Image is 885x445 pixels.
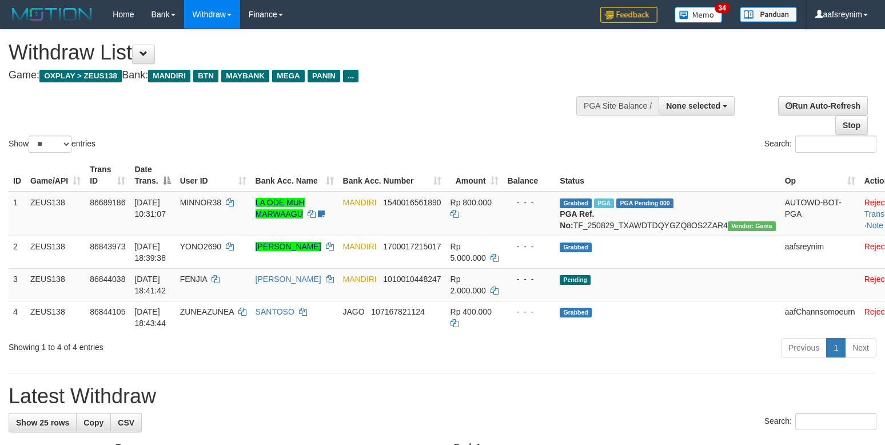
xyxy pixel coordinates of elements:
[560,198,592,208] span: Grabbed
[9,268,26,301] td: 3
[446,159,503,192] th: Amount: activate to sort column ascending
[308,70,340,82] span: PANIN
[835,116,868,135] a: Stop
[272,70,305,82] span: MEGA
[9,159,26,192] th: ID
[740,7,797,22] img: panduan.png
[39,70,122,82] span: OXPLAY > ZEUS138
[600,7,657,23] img: Feedback.jpg
[134,198,166,218] span: [DATE] 10:31:07
[343,242,377,251] span: MANDIRI
[780,236,860,268] td: aafsreynim
[26,192,85,236] td: ZEUS138
[845,338,876,357] a: Next
[221,70,269,82] span: MAYBANK
[659,96,735,116] button: None selected
[180,198,221,207] span: MINNOR38
[781,338,827,357] a: Previous
[555,192,780,236] td: TF_250829_TXAWDTDQYGZQ8OS2ZAR4
[9,301,26,333] td: 4
[795,136,876,153] input: Search:
[343,275,377,284] span: MANDIRI
[508,273,551,285] div: - - -
[26,236,85,268] td: ZEUS138
[560,243,592,252] span: Grabbed
[451,242,486,263] span: Rp 5.000.000
[29,136,71,153] select: Showentries
[256,242,321,251] a: [PERSON_NAME]
[26,301,85,333] td: ZEUS138
[778,96,868,116] a: Run Auto-Refresh
[867,221,884,230] a: Note
[83,418,103,427] span: Copy
[560,275,591,285] span: Pending
[508,241,551,252] div: - - -
[451,198,492,207] span: Rp 800.000
[508,197,551,208] div: - - -
[9,6,95,23] img: MOTION_logo.png
[780,159,860,192] th: Op: activate to sort column ascending
[666,101,720,110] span: None selected
[728,221,776,231] span: Vendor URL: https://trx31.1velocity.biz
[256,275,321,284] a: [PERSON_NAME]
[176,159,251,192] th: User ID: activate to sort column ascending
[675,7,723,23] img: Button%20Memo.svg
[76,413,111,432] a: Copy
[110,413,142,432] a: CSV
[134,307,166,328] span: [DATE] 18:43:44
[508,306,551,317] div: - - -
[9,136,95,153] label: Show entries
[576,96,659,116] div: PGA Site Balance /
[118,418,134,427] span: CSV
[780,301,860,333] td: aafChannsomoeurn
[451,275,486,295] span: Rp 2.000.000
[180,242,221,251] span: YONO2690
[180,307,234,316] span: ZUNEAZUNEA
[343,198,377,207] span: MANDIRI
[780,192,860,236] td: AUTOWD-BOT-PGA
[90,307,125,316] span: 86844105
[148,70,190,82] span: MANDIRI
[383,242,441,251] span: Copy 1700017215017 to clipboard
[130,159,175,192] th: Date Trans.: activate to sort column descending
[451,307,492,316] span: Rp 400.000
[343,70,358,82] span: ...
[26,159,85,192] th: Game/API: activate to sort column ascending
[503,159,556,192] th: Balance
[764,413,876,430] label: Search:
[764,136,876,153] label: Search:
[383,275,441,284] span: Copy 1010010448247 to clipboard
[180,275,207,284] span: FENJIA
[9,70,579,81] h4: Game: Bank:
[90,275,125,284] span: 86844038
[560,308,592,317] span: Grabbed
[9,41,579,64] h1: Withdraw List
[16,418,69,427] span: Show 25 rows
[26,268,85,301] td: ZEUS138
[193,70,218,82] span: BTN
[134,275,166,295] span: [DATE] 18:41:42
[826,338,846,357] a: 1
[555,159,780,192] th: Status
[715,3,730,13] span: 34
[251,159,338,192] th: Bank Acc. Name: activate to sort column ascending
[9,385,876,408] h1: Latest Withdraw
[616,198,673,208] span: PGA Pending
[795,413,876,430] input: Search:
[383,198,441,207] span: Copy 1540016561890 to clipboard
[338,159,446,192] th: Bank Acc. Number: activate to sort column ascending
[9,192,26,236] td: 1
[256,198,305,218] a: LA ODE MUH MARWAAGU
[85,159,130,192] th: Trans ID: activate to sort column ascending
[90,198,125,207] span: 86689186
[9,236,26,268] td: 2
[90,242,125,251] span: 86843973
[594,198,614,208] span: Marked by aafkaynarin
[9,337,360,353] div: Showing 1 to 4 of 4 entries
[560,209,594,230] b: PGA Ref. No:
[256,307,294,316] a: SANTOSO
[9,413,77,432] a: Show 25 rows
[134,242,166,263] span: [DATE] 18:39:38
[371,307,424,316] span: Copy 107167821124 to clipboard
[343,307,365,316] span: JAGO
